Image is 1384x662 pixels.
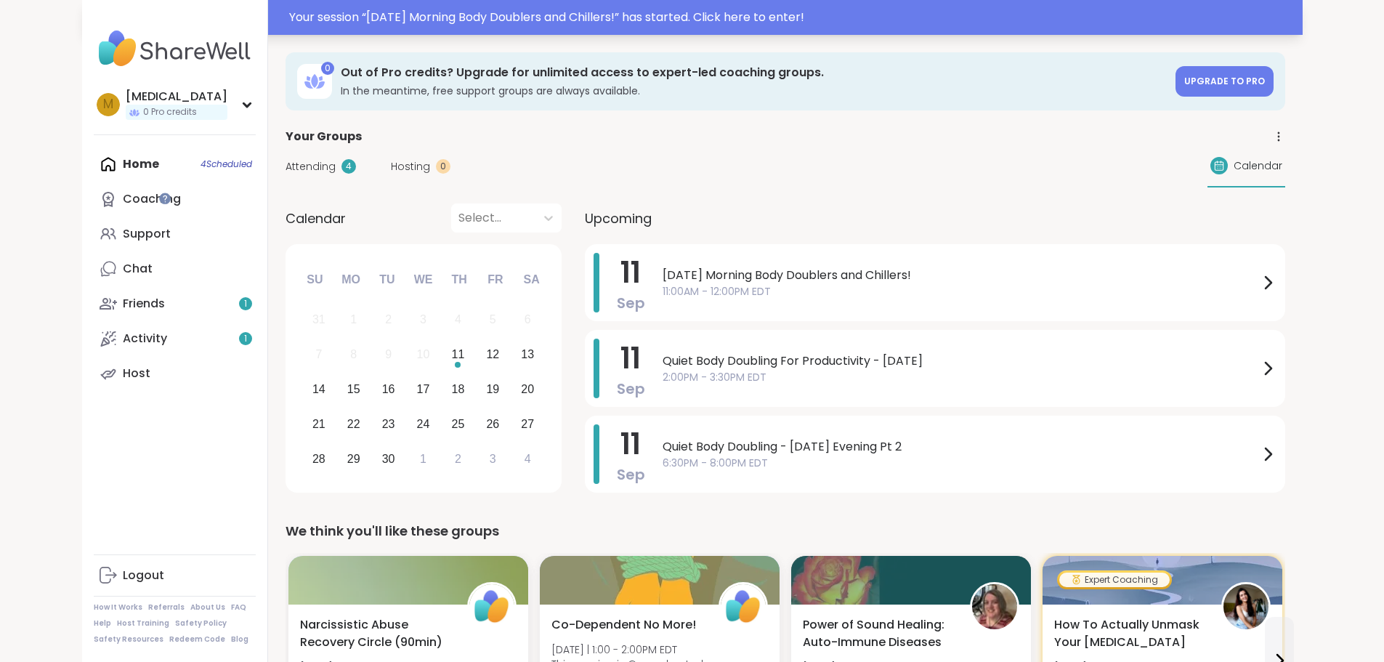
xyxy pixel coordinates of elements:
div: 10 [417,344,430,364]
div: Fr [479,264,511,296]
a: Referrals [148,602,185,613]
a: Redeem Code [169,634,225,645]
h3: Out of Pro credits? Upgrade for unlimited access to expert-led coaching groups. [341,65,1167,81]
span: 1 [244,298,247,310]
div: Choose Monday, September 29th, 2025 [338,443,369,475]
iframe: Spotlight [159,193,171,204]
div: Expert Coaching [1059,573,1170,587]
a: About Us [190,602,225,613]
div: Sa [515,264,547,296]
div: Choose Thursday, September 11th, 2025 [442,339,474,371]
div: 29 [347,449,360,469]
span: 11 [620,338,641,379]
div: 6 [525,310,531,329]
span: Sep [617,293,645,313]
span: Quiet Body Doubling - [DATE] Evening Pt 2 [663,438,1259,456]
a: Logout [94,558,256,593]
div: Choose Wednesday, September 24th, 2025 [408,408,439,440]
span: Calendar [286,209,346,228]
div: Coaching [123,191,181,207]
div: [MEDICAL_DATA] [126,89,227,105]
span: [DATE] | 1:00 - 2:00PM EDT [551,642,703,657]
a: Help [94,618,111,629]
div: Choose Saturday, September 20th, 2025 [512,374,543,405]
div: Choose Wednesday, October 1st, 2025 [408,443,439,475]
div: 3 [420,310,426,329]
span: Hosting [391,159,430,174]
div: Choose Thursday, September 18th, 2025 [442,374,474,405]
a: Upgrade to Pro [1175,66,1274,97]
div: 20 [521,379,534,399]
span: 6:30PM - 8:00PM EDT [663,456,1259,471]
span: Sep [617,464,645,485]
div: 17 [417,379,430,399]
div: 0 [436,159,450,174]
div: Logout [123,568,164,584]
div: Su [299,264,331,296]
div: 13 [521,344,534,364]
img: ShareWell [469,584,514,629]
h3: In the meantime, free support groups are always available. [341,84,1167,98]
div: 2 [455,449,461,469]
span: M [103,95,113,114]
div: Tu [371,264,403,296]
span: Narcissistic Abuse Recovery Circle (90min) [300,616,451,651]
div: 26 [486,414,499,434]
div: 19 [486,379,499,399]
div: 2 [385,310,392,329]
div: Choose Sunday, September 14th, 2025 [304,374,335,405]
a: Host [94,356,256,391]
div: 11 [452,344,465,364]
div: 22 [347,414,360,434]
a: FAQ [231,602,246,613]
div: Not available Sunday, August 31st, 2025 [304,304,335,336]
div: 1 [420,449,426,469]
a: How It Works [94,602,142,613]
div: Choose Tuesday, September 16th, 2025 [373,374,404,405]
span: 0 Pro credits [143,106,197,118]
div: Host [123,366,150,382]
div: Choose Saturday, September 13th, 2025 [512,339,543,371]
div: Choose Wednesday, September 17th, 2025 [408,374,439,405]
div: 31 [312,310,325,329]
a: Host Training [117,618,169,629]
span: [DATE] Morning Body Doublers and Chillers! [663,267,1259,284]
span: Attending [286,159,336,174]
div: Mo [335,264,367,296]
div: Choose Tuesday, September 23rd, 2025 [373,408,404,440]
div: Choose Monday, September 22nd, 2025 [338,408,369,440]
div: Activity [123,331,167,347]
div: Choose Sunday, September 28th, 2025 [304,443,335,475]
span: Quiet Body Doubling For Productivity - [DATE] [663,352,1259,370]
div: Choose Friday, September 26th, 2025 [477,408,509,440]
div: Th [443,264,475,296]
span: 11 [620,252,641,293]
div: Not available Monday, September 1st, 2025 [338,304,369,336]
div: Not available Monday, September 8th, 2025 [338,339,369,371]
div: Chat [123,261,153,277]
a: Blog [231,634,248,645]
div: 18 [452,379,465,399]
div: 8 [350,344,357,364]
img: elenacarr0ll [1223,584,1268,629]
div: 3 [490,449,496,469]
div: Choose Saturday, October 4th, 2025 [512,443,543,475]
a: Support [94,217,256,251]
span: 2:00PM - 3:30PM EDT [663,370,1259,385]
div: Choose Thursday, September 25th, 2025 [442,408,474,440]
div: 16 [382,379,395,399]
div: Choose Friday, October 3rd, 2025 [477,443,509,475]
div: Friends [123,296,165,312]
div: 12 [486,344,499,364]
div: 5 [490,310,496,329]
span: 11 [620,424,641,464]
span: Your Groups [286,128,362,145]
div: 15 [347,379,360,399]
div: 7 [315,344,322,364]
div: 0 [321,62,334,75]
div: Not available Tuesday, September 9th, 2025 [373,339,404,371]
a: Safety Policy [175,618,227,629]
a: Activity1 [94,321,256,356]
a: Coaching [94,182,256,217]
div: Not available Thursday, September 4th, 2025 [442,304,474,336]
